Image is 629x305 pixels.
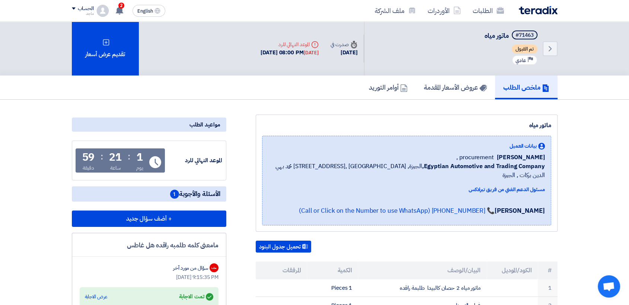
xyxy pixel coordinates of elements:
[485,30,539,41] h5: ماتور مياه
[361,76,416,99] a: أوامر التوريد
[538,279,558,297] td: 1
[85,293,108,301] div: عرض الاجابة
[110,164,121,172] div: ساعة
[307,261,358,279] th: الكمية
[97,5,109,17] img: profile_test.png
[485,30,509,41] span: ماتور مياه
[503,83,549,91] h5: ملخص الطلب
[80,241,218,250] div: مامعنى كلمه طلمبه راقده هل غاطس
[261,41,319,48] div: الموعد النهائي للرد
[210,263,218,272] div: مف
[256,241,311,253] button: تحميل جدول البنود
[358,261,486,279] th: البيان/الوصف
[510,142,537,150] span: بيانات العميل
[538,261,558,279] th: #
[83,164,94,172] div: دقيقة
[132,5,165,17] button: English
[261,48,319,57] div: [DATE] 08:00 PM
[256,261,307,279] th: المرفقات
[299,206,495,215] a: 📞 [PHONE_NUMBER] (Call or Click on the Number to use WhatsApp)
[82,152,95,163] div: 59
[109,152,122,163] div: 21
[331,48,357,57] div: [DATE]
[307,279,358,297] td: 1 Pieces
[72,12,94,16] div: ماجد
[467,2,510,19] a: الطلبات
[515,33,534,38] div: #71463
[166,156,222,165] div: الموعد النهائي للرد
[519,6,558,15] img: Teradix logo
[422,2,467,19] a: الأوردرات
[173,264,208,272] div: سؤال من مورد آخر
[118,3,124,9] span: 2
[72,211,226,227] button: + أضف سؤال جديد
[495,206,545,215] strong: [PERSON_NAME]
[268,162,545,180] span: الجيزة, [GEOGRAPHIC_DATA] ,[STREET_ADDRESS] محمد بهي الدين بركات , الجيزة
[78,6,94,12] div: الحساب
[416,76,495,99] a: عروض الأسعار المقدمة
[72,118,226,132] div: مواعيد الطلب
[422,162,545,171] b: Egyptian Automotive and Trading Company,
[358,279,486,297] td: ماتور مياه 2 حصان كالبيدا طلبمة راقده
[262,121,551,130] div: ماتور مياه
[170,190,179,199] span: 1
[598,275,620,298] div: Open chat
[369,2,422,19] a: ملف الشركة
[486,261,538,279] th: الكود/الموديل
[424,83,487,91] h5: عروض الأسعار المقدمة
[515,57,526,64] span: عادي
[137,152,143,163] div: 1
[80,273,218,281] div: [DATE] 9:15:35 PM
[497,153,545,162] span: [PERSON_NAME]
[304,49,319,57] div: [DATE]
[136,164,143,172] div: يوم
[369,83,408,91] h5: أوامر التوريد
[512,45,537,54] span: تم القبول
[100,150,103,163] div: :
[495,76,558,99] a: ملخص الطلب
[128,150,130,163] div: :
[72,22,139,76] div: تقديم عرض أسعار
[137,9,153,14] span: English
[331,41,357,48] div: صدرت في
[268,186,545,193] div: مسئول الدعم الفني من فريق تيرادكس
[170,189,220,199] span: الأسئلة والأجوبة
[456,153,494,162] span: procurement ,
[179,292,213,302] div: تمت الاجابة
